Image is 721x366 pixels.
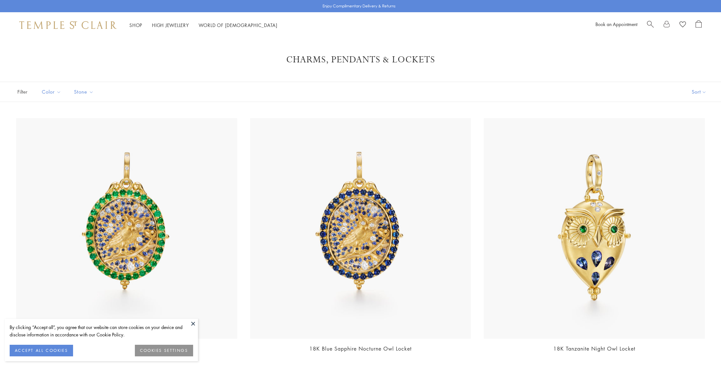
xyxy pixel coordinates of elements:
button: Show sort by [677,82,721,102]
span: Color [39,88,66,96]
a: View Wishlist [679,20,686,30]
img: 18K Blue Sapphire Nocturne Owl Locket [250,118,471,339]
nav: Main navigation [129,21,277,29]
img: 18K Tanzanite Night Owl Locket [484,118,705,339]
img: 18K Emerald Nocturne Owl Locket [16,118,237,339]
a: High JewelleryHigh Jewellery [152,22,189,28]
img: Temple St. Clair [19,21,117,29]
button: Stone [69,85,98,99]
button: COOKIES SETTINGS [135,345,193,356]
div: By clicking “Accept all”, you agree that our website can store cookies on your device and disclos... [10,324,193,338]
button: Color [37,85,66,99]
a: Book an Appointment [595,21,637,27]
h1: Charms, Pendants & Lockets [26,54,695,66]
a: Search [647,20,654,30]
span: Stone [71,88,98,96]
a: Open Shopping Bag [696,20,702,30]
a: World of [DEMOGRAPHIC_DATA]World of [DEMOGRAPHIC_DATA] [199,22,277,28]
a: 18K Tanzanite Night Owl Locket [553,345,635,352]
a: 18K Blue Sapphire Nocturne Owl Locket [309,345,412,352]
a: ShopShop [129,22,142,28]
p: Enjoy Complimentary Delivery & Returns [323,3,396,9]
button: ACCEPT ALL COOKIES [10,345,73,356]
